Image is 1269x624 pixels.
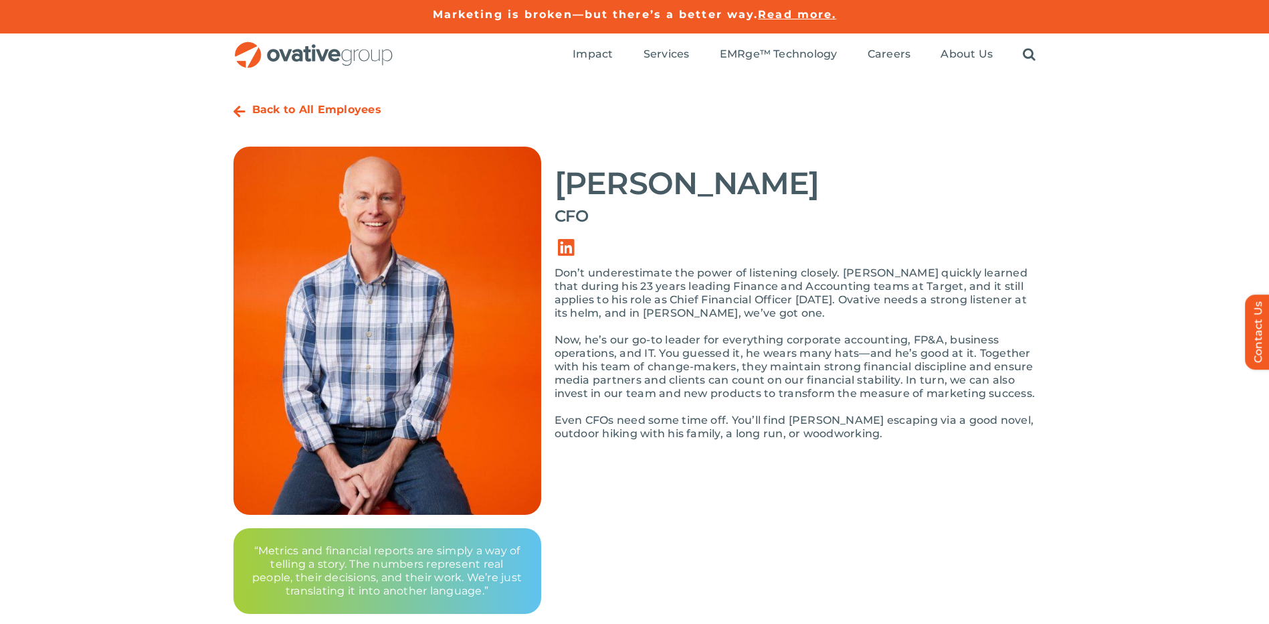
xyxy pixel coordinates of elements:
p: “Metrics and financial reports are simply a way of telling a story. The numbers represent real pe... [250,544,525,598]
span: About Us [941,48,993,61]
h2: [PERSON_NAME] [555,167,1036,200]
span: Services [644,48,690,61]
nav: Menu [573,33,1036,76]
span: Impact [573,48,613,61]
a: Back to All Employees [252,103,381,116]
a: Careers [868,48,911,62]
a: Link to https://www.linkedin.com/in/steve-benson-66a67961/ [548,229,585,266]
a: Marketing is broken—but there’s a better way. [433,8,759,21]
img: large-05_SteveBenson_Ovative_Execs_32252 [233,147,541,515]
a: About Us [941,48,993,62]
p: Don’t underestimate the power of listening closely. [PERSON_NAME] quickly learned that during his... [555,266,1036,320]
a: Link to https://ovative.com/about-us/people/ [233,105,246,119]
span: Careers [868,48,911,61]
a: EMRge™ Technology [720,48,838,62]
p: Now, he’s our go-to leader for everything corporate accounting, FP&A, business operations, and IT... [555,333,1036,400]
h4: CFO [555,207,1036,226]
a: Read more. [758,8,836,21]
p: Even CFOs need some time off. You’ll find [PERSON_NAME] escaping via a good novel, outdoor hiking... [555,414,1036,441]
a: Impact [573,48,613,62]
a: OG_Full_horizontal_RGB [233,40,394,53]
a: Services [644,48,690,62]
span: EMRge™ Technology [720,48,838,61]
a: Search [1023,48,1036,62]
